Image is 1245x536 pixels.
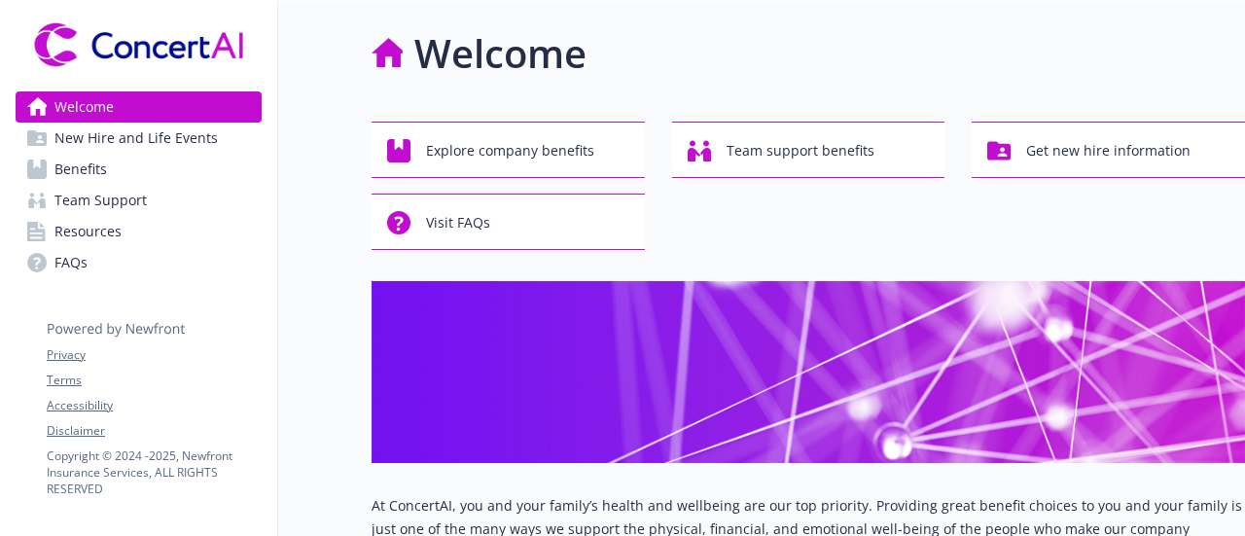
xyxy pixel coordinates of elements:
span: Get new hire information [1026,132,1191,169]
a: Accessibility [47,397,261,414]
a: Terms [47,372,261,389]
button: Visit FAQs [372,194,645,250]
a: Benefits [16,154,262,185]
button: Explore company benefits [372,122,645,178]
a: Team Support [16,185,262,216]
span: Visit FAQs [426,204,490,241]
a: Resources [16,216,262,247]
button: Team support benefits [672,122,945,178]
button: Get new hire information [972,122,1245,178]
a: New Hire and Life Events [16,123,262,154]
span: Welcome [54,91,114,123]
a: Privacy [47,346,261,364]
span: FAQs [54,247,88,278]
span: New Hire and Life Events [54,123,218,154]
p: Copyright © 2024 - 2025 , Newfront Insurance Services, ALL RIGHTS RESERVED [47,447,261,497]
span: Explore company benefits [426,132,594,169]
img: overview page banner [372,281,1245,463]
a: Disclaimer [47,422,261,440]
h1: Welcome [414,24,587,83]
span: Team support benefits [727,132,874,169]
span: Team Support [54,185,147,216]
span: Resources [54,216,122,247]
span: Benefits [54,154,107,185]
a: FAQs [16,247,262,278]
a: Welcome [16,91,262,123]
